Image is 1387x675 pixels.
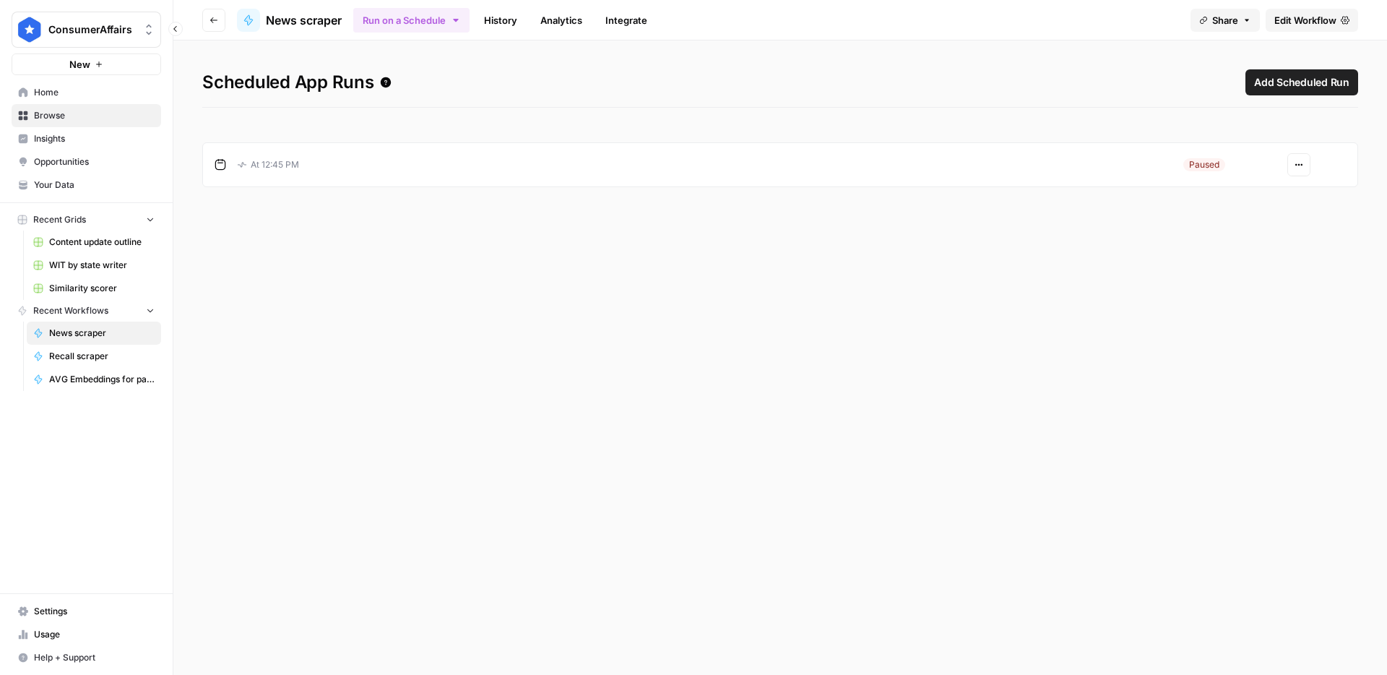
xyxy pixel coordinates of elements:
span: Edit Workflow [1274,13,1336,27]
a: Insights [12,127,161,150]
span: Usage [34,628,155,641]
span: New [69,57,90,72]
a: History [475,9,526,32]
span: Share [1212,13,1238,27]
span: Browse [34,109,155,122]
button: Help + Support [12,646,161,669]
span: Help + Support [34,651,155,664]
p: At 12:45 PM [238,158,299,171]
span: Settings [34,605,155,618]
a: Analytics [532,9,591,32]
span: AVG Embeddings for page and Target Keyword [49,373,155,386]
a: Settings [12,600,161,623]
a: Edit Workflow [1266,9,1358,32]
a: WIT by state writer [27,254,161,277]
span: ConsumerAffairs [48,22,136,37]
span: Add Scheduled Run [1254,75,1349,90]
span: Content update outline [49,236,155,249]
a: News scraper [27,322,161,345]
a: AVG Embeddings for page and Target Keyword [27,368,161,391]
a: Similarity scorer [27,277,161,300]
span: News scraper [266,12,342,29]
span: Insights [34,132,155,145]
button: Share [1191,9,1260,32]
span: Recent Grids [33,213,86,226]
a: Opportunities [12,150,161,173]
img: ConsumerAffairs Logo [17,17,43,43]
button: New [12,53,161,75]
span: Opportunities [34,155,155,168]
a: Browse [12,104,161,127]
a: Your Data [12,173,161,197]
a: Usage [12,623,161,646]
span: Recent Workflows [33,304,108,317]
a: Content update outline [27,231,161,254]
span: Scheduled App Runs [202,71,392,94]
a: Integrate [597,9,656,32]
span: Recall scraper [49,350,155,363]
span: Home [34,86,155,99]
div: Paused [1183,158,1225,171]
a: News scraper [237,9,342,32]
span: News scraper [49,327,155,340]
button: Recent Workflows [12,300,161,322]
span: Similarity scorer [49,282,155,295]
button: Add Scheduled Run [1245,69,1358,95]
a: Recall scraper [27,345,161,368]
button: Workspace: ConsumerAffairs [12,12,161,48]
span: WIT by state writer [49,259,155,272]
button: Run on a Schedule [353,8,470,33]
span: Your Data [34,179,155,192]
a: Home [12,81,161,104]
button: Recent Grids [12,209,161,231]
